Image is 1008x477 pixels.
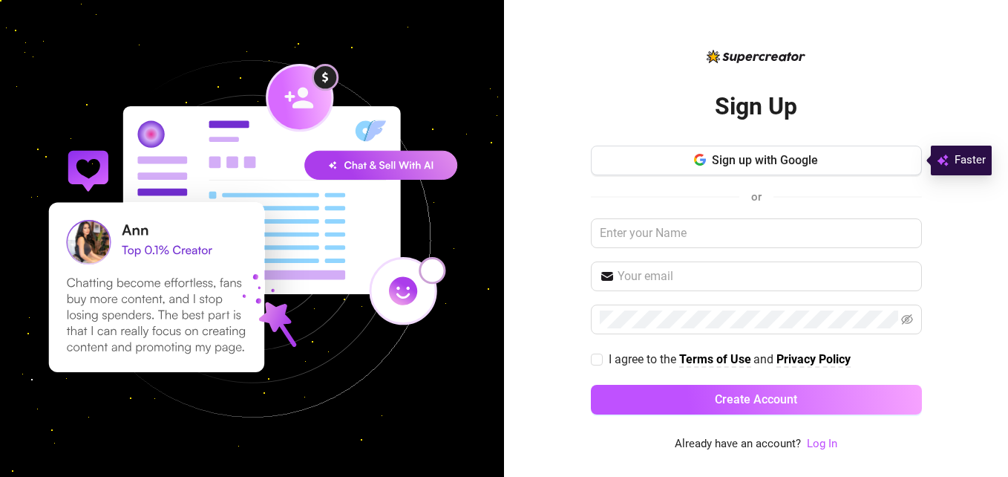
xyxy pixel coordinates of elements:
[591,385,922,415] button: Create Account
[618,267,913,285] input: Your email
[776,352,851,368] a: Privacy Policy
[751,190,762,204] span: or
[715,392,797,406] span: Create Account
[807,435,837,453] a: Log In
[955,152,986,169] span: Faster
[901,314,913,325] span: eye-invisible
[675,435,801,453] span: Already have an account?
[712,153,818,167] span: Sign up with Google
[591,218,922,248] input: Enter your Name
[609,352,679,366] span: I agree to the
[707,50,805,63] img: logo-BBDzfeDw.svg
[679,352,751,366] strong: Terms of Use
[776,352,851,366] strong: Privacy Policy
[679,352,751,368] a: Terms of Use
[753,352,776,366] span: and
[591,146,922,175] button: Sign up with Google
[937,152,949,169] img: svg%3e
[715,91,797,122] h2: Sign Up
[807,437,837,450] a: Log In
